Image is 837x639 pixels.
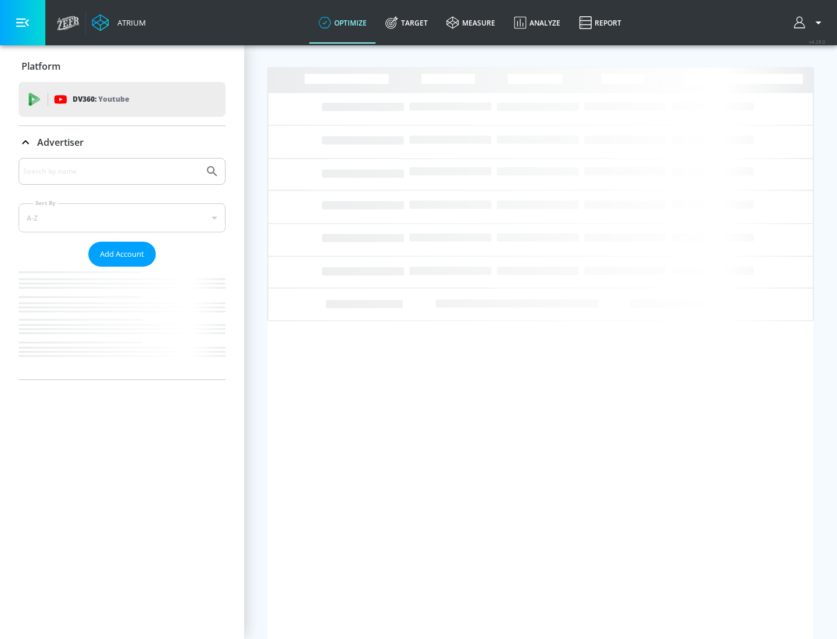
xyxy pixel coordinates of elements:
p: Advertiser [37,136,84,149]
div: Advertiser [19,158,226,379]
p: Platform [22,60,60,73]
nav: list of Advertiser [19,267,226,379]
p: Youtube [98,93,129,105]
span: Add Account [100,247,144,261]
p: DV360: [73,93,129,106]
a: Atrium [92,14,146,31]
label: Sort By [33,199,58,207]
a: Report [570,2,631,44]
a: Target [376,2,437,44]
div: Platform [19,50,226,82]
button: Add Account [88,242,156,267]
a: Analyze [505,2,570,44]
div: DV360: Youtube [19,82,226,117]
a: measure [437,2,505,44]
input: Search by name [23,164,199,179]
div: A-Z [19,203,226,232]
span: v 4.28.0 [809,38,825,45]
a: optimize [309,2,376,44]
div: Advertiser [19,126,226,159]
div: Atrium [113,17,146,28]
